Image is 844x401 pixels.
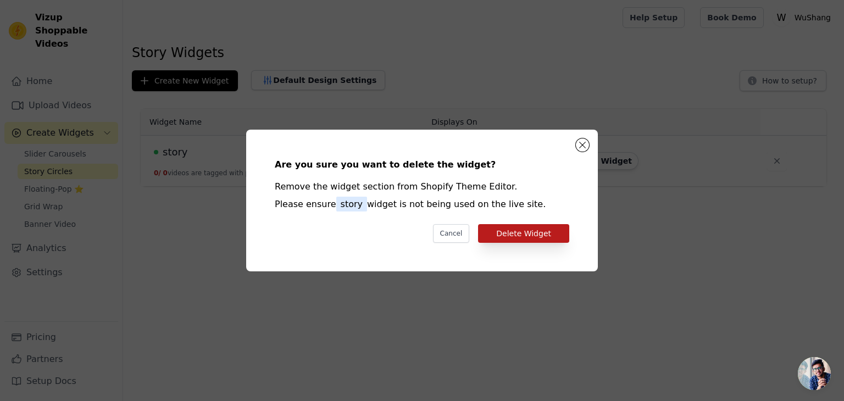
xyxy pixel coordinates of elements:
div: Please ensure widget is not being used on the live site. [275,198,569,211]
button: Delete Widget [478,224,569,243]
div: Are you sure you want to delete the widget? [275,158,569,171]
button: Close modal [576,138,589,152]
div: Open chat [798,357,831,390]
div: Remove the widget section from Shopify Theme Editor. [275,180,569,193]
span: story [336,197,367,211]
button: Cancel [433,224,470,243]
